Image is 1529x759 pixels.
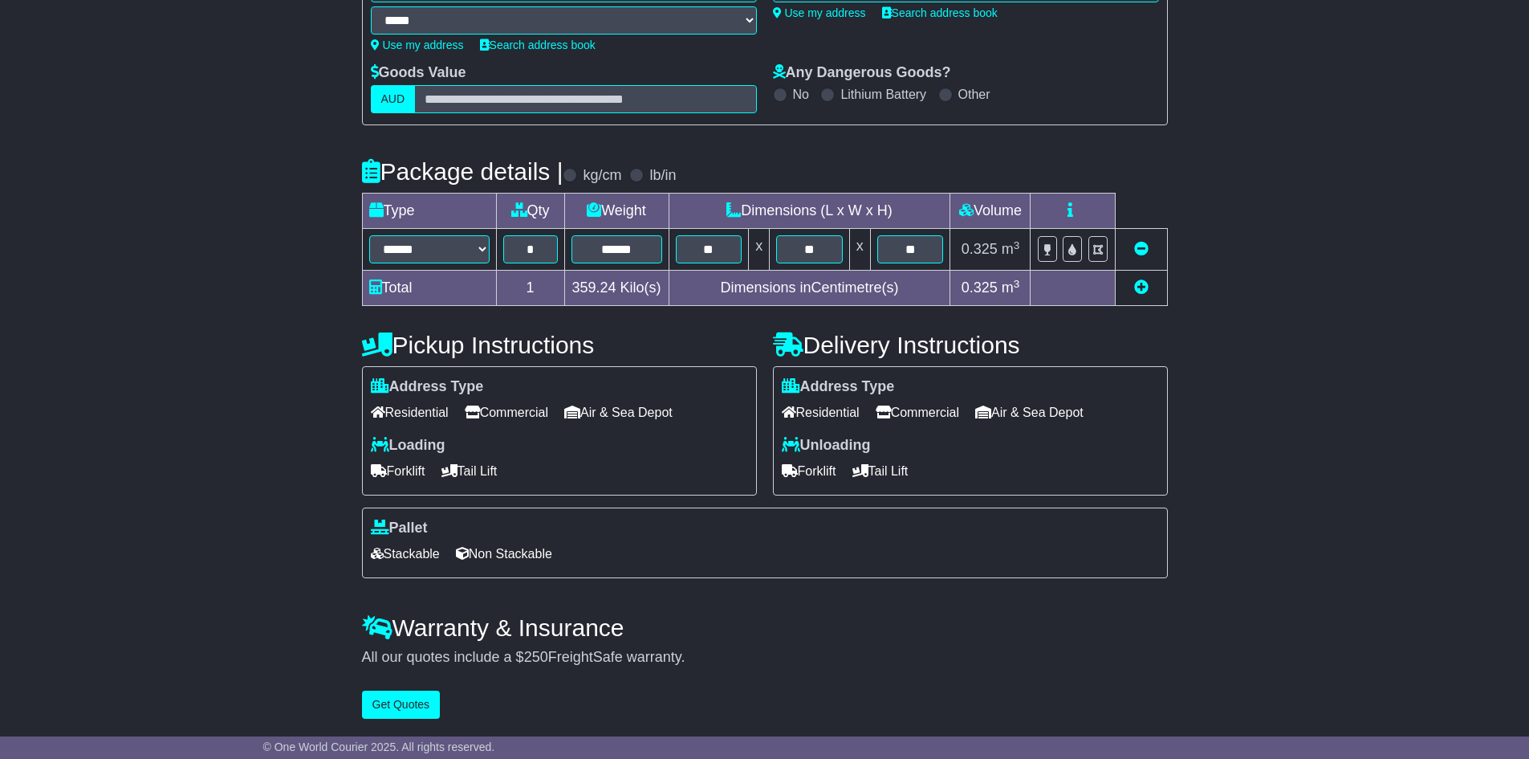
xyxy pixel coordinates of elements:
span: Stackable [371,541,440,566]
div: All our quotes include a $ FreightSafe warranty. [362,649,1168,667]
span: Non Stackable [456,541,552,566]
a: Search address book [480,39,596,51]
td: x [749,229,770,271]
td: Kilo(s) [564,271,669,306]
span: 359.24 [571,280,616,296]
label: lb/in [649,167,676,185]
span: Commercial [465,400,548,425]
td: Total [362,271,496,306]
label: Pallet [371,520,428,537]
label: kg/cm [583,167,621,185]
span: m [1002,280,1020,296]
span: Commercial [876,400,959,425]
td: Weight [564,194,669,229]
sup: 3 [1014,239,1020,251]
label: Unloading [782,437,871,455]
sup: 3 [1014,278,1020,290]
button: Get Quotes [362,691,441,719]
span: Air & Sea Depot [975,400,1084,425]
span: Tail Lift [441,459,498,484]
span: Forklift [371,459,425,484]
h4: Pickup Instructions [362,332,757,358]
label: Other [958,87,990,102]
label: AUD [371,85,416,113]
a: Use my address [773,6,866,19]
td: Dimensions (L x W x H) [669,194,950,229]
span: Tail Lift [852,459,909,484]
span: 250 [524,649,548,665]
a: Use my address [371,39,464,51]
span: © One World Courier 2025. All rights reserved. [263,741,495,753]
h4: Package details | [362,158,563,185]
td: x [849,229,870,271]
label: Address Type [782,378,895,396]
span: 0.325 [962,280,998,296]
span: m [1002,241,1020,257]
label: Any Dangerous Goods? [773,64,951,82]
label: Goods Value [371,64,466,82]
td: Dimensions in Centimetre(s) [669,271,950,306]
label: No [793,87,809,102]
td: Qty [496,194,564,229]
label: Address Type [371,378,484,396]
span: 0.325 [962,241,998,257]
label: Lithium Battery [840,87,926,102]
td: Type [362,194,496,229]
h4: Delivery Instructions [773,332,1168,358]
span: Residential [371,400,449,425]
a: Search address book [882,6,998,19]
td: 1 [496,271,564,306]
td: Volume [950,194,1031,229]
span: Residential [782,400,860,425]
h4: Warranty & Insurance [362,614,1168,641]
span: Forklift [782,459,836,484]
a: Remove this item [1134,241,1149,257]
span: Air & Sea Depot [564,400,673,425]
label: Loading [371,437,445,455]
a: Add new item [1134,280,1149,296]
